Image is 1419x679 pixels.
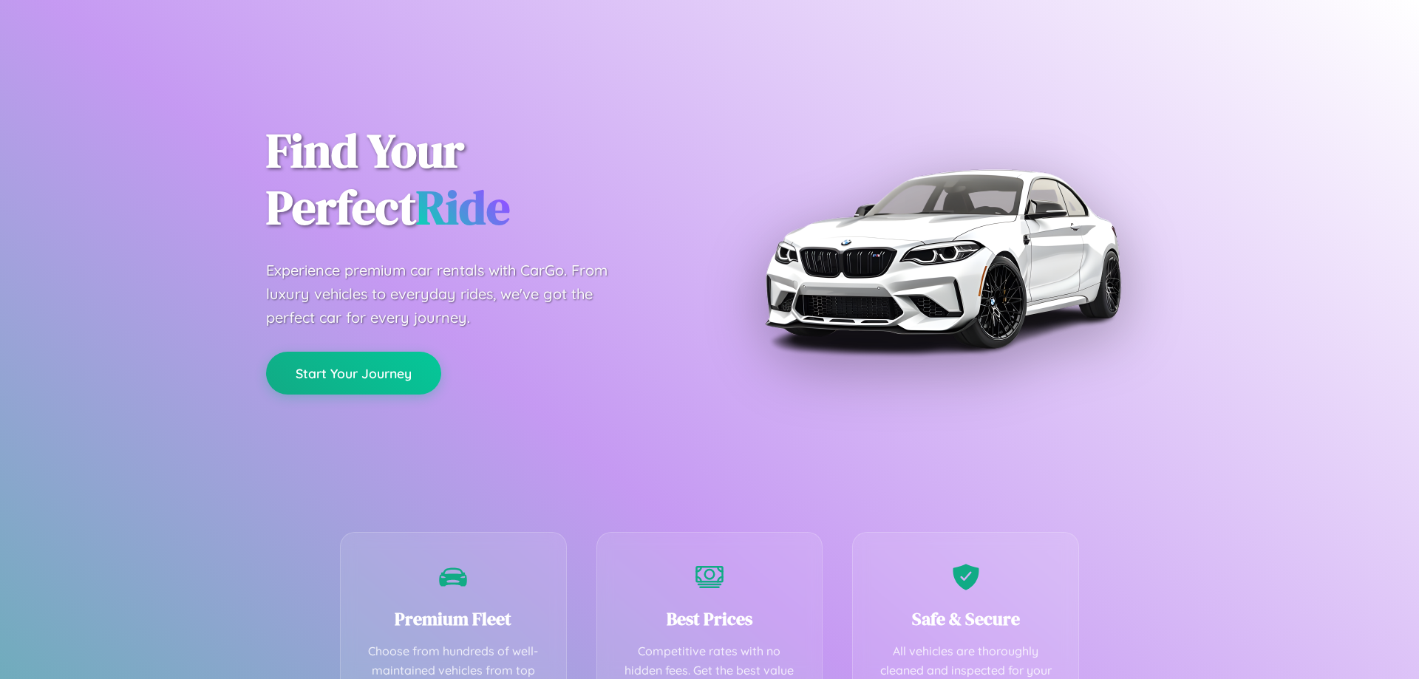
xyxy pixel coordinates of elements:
[266,259,636,330] p: Experience premium car rentals with CarGo. From luxury vehicles to everyday rides, we've got the ...
[266,352,441,395] button: Start Your Journey
[266,123,687,236] h1: Find Your Perfect
[758,74,1127,443] img: Premium BMW car rental vehicle
[875,607,1056,631] h3: Safe & Secure
[416,175,510,239] span: Ride
[619,607,800,631] h3: Best Prices
[363,607,544,631] h3: Premium Fleet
